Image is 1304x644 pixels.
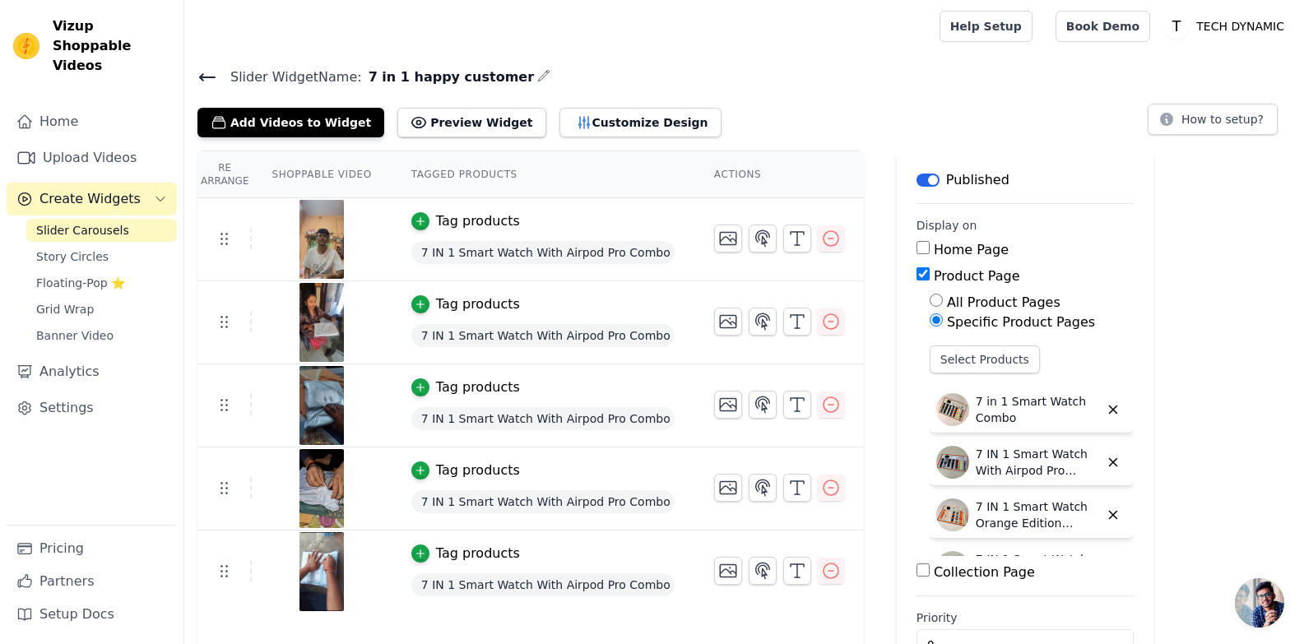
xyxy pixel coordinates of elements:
button: Customize Design [559,108,722,137]
p: 7 IN 1 Smart Watch Orange Edition Combo With Airpod Pro [976,551,1099,584]
span: 7 IN 1 Smart Watch With Airpod Pro Combo [411,407,675,430]
a: Settings [7,391,177,424]
label: Home Page [934,242,1009,257]
div: Tag products [436,544,520,563]
img: vizup-images-a139.png [299,200,345,279]
a: Upload Videos [7,141,177,174]
span: Grid Wrap [36,301,94,317]
a: Floating-Pop ⭐ [26,271,177,294]
img: vizup-images-da13.png [299,449,345,528]
label: Collection Page [934,564,1035,580]
a: Book Demo [1056,11,1150,42]
img: Vizup [13,33,39,59]
button: T TECH DYNAMIC [1163,12,1291,41]
span: 7 in 1 happy customer [362,67,534,87]
th: Tagged Products [392,151,694,198]
button: Create Widgets [7,183,177,215]
p: Published [946,170,1009,190]
div: Tag products [436,378,520,397]
label: All Product Pages [947,294,1060,310]
a: Slider Carousels [26,219,177,242]
button: Tag products [411,294,520,314]
p: TECH DYNAMIC [1190,12,1291,41]
label: Specific Product Pages [947,314,1095,330]
button: Preview Widget [397,108,545,137]
legend: Display on [917,217,977,234]
button: Delete widget [1099,396,1127,424]
a: Setup Docs [7,598,177,631]
a: Grid Wrap [26,298,177,321]
button: Tag products [411,461,520,480]
button: Tag products [411,544,520,563]
a: Partners [7,565,177,598]
div: Edit Name [537,66,550,88]
a: Help Setup [940,11,1033,42]
text: T [1172,18,1181,35]
button: Change Thumbnail [714,391,742,419]
button: Change Thumbnail [714,557,742,585]
span: Story Circles [36,248,109,265]
button: Delete widget [1099,501,1127,529]
span: Create Widgets [39,189,141,209]
img: vizup-images-8f8b.png [299,366,345,445]
button: Delete widget [1099,448,1127,476]
th: Actions [694,151,864,198]
label: Product Page [934,268,1020,284]
button: Add Videos to Widget [197,108,384,137]
span: Slider Carousels [36,222,129,239]
th: Shoppable Video [252,151,391,198]
p: 7 IN 1 Smart Watch Orange Edition Combo [976,498,1099,531]
a: Pricing [7,532,177,565]
a: Analytics [7,355,177,388]
button: Delete widget [1099,554,1127,581]
button: How to setup? [1148,104,1278,135]
button: Tag products [411,378,520,397]
p: 7 IN 1 Smart Watch With Airpod Pro Combo [976,446,1099,479]
img: vizup-images-8628.png [299,532,345,611]
a: Home [7,105,177,138]
div: Tag products [436,211,520,231]
img: 7 IN 1 Smart Watch Orange Edition Combo [936,498,969,531]
span: Vizup Shoppable Videos [53,16,170,76]
img: vizup-images-fc25.png [299,283,345,362]
img: 7 IN 1 Smart Watch With Airpod Pro Combo [936,446,969,479]
button: Change Thumbnail [714,225,742,253]
a: Banner Video [26,324,177,347]
a: Story Circles [26,245,177,268]
th: Re Arrange [197,151,252,198]
span: Slider Widget Name: [217,67,362,87]
div: Tag products [436,294,520,314]
div: Open chat [1235,578,1284,628]
label: Priority [917,609,1134,626]
button: Change Thumbnail [714,308,742,336]
span: Banner Video [36,327,114,344]
div: Tag products [436,461,520,480]
span: 7 IN 1 Smart Watch With Airpod Pro Combo [411,490,675,513]
img: 7 IN 1 Smart Watch Orange Edition Combo With Airpod Pro [936,551,969,584]
a: How to setup? [1148,115,1278,131]
button: Select Products [930,345,1040,373]
button: Tag products [411,211,520,231]
img: 7 in 1 Smart Watch Combo [936,393,969,426]
p: 7 in 1 Smart Watch Combo [976,393,1099,426]
button: Change Thumbnail [714,474,742,502]
span: 7 IN 1 Smart Watch With Airpod Pro Combo [411,573,675,596]
span: Floating-Pop ⭐ [36,275,125,291]
span: 7 IN 1 Smart Watch With Airpod Pro Combo [411,241,675,264]
span: 7 IN 1 Smart Watch With Airpod Pro Combo [411,324,675,347]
